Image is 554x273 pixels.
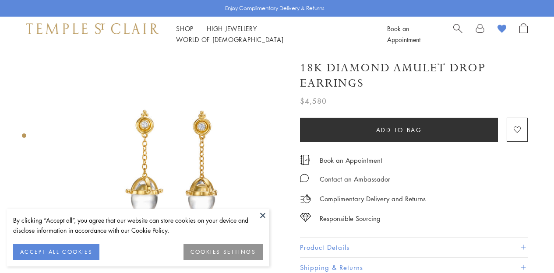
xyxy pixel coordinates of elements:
button: Add to bag [300,118,498,142]
div: By clicking “Accept all”, you agree that our website can store cookies on your device and disclos... [13,215,263,235]
p: Complimentary Delivery and Returns [320,193,426,204]
div: Responsible Sourcing [320,213,381,224]
p: Enjoy Complimentary Delivery & Returns [225,4,325,13]
button: Product Details [300,238,528,257]
nav: Main navigation [176,23,367,45]
img: icon_appointment.svg [300,155,311,165]
button: COOKIES SETTINGS [183,244,263,260]
a: Book an Appointment [387,24,420,44]
iframe: Gorgias live chat messenger [510,232,545,264]
a: Open Shopping Bag [519,23,528,45]
img: Temple St. Clair [26,23,159,34]
img: MessageIcon-01_2.svg [300,174,309,182]
h1: 18K Diamond Amulet Drop Earrings [300,60,528,91]
a: Search [453,23,462,45]
span: Add to bag [376,125,422,135]
div: Product gallery navigation [22,131,26,145]
a: High JewelleryHigh Jewellery [207,24,257,33]
a: Book an Appointment [320,155,382,165]
a: World of [DEMOGRAPHIC_DATA]World of [DEMOGRAPHIC_DATA] [176,35,283,44]
img: icon_delivery.svg [300,193,311,204]
img: icon_sourcing.svg [300,213,311,222]
button: ACCEPT ALL COOKIES [13,244,99,260]
a: ShopShop [176,24,194,33]
span: $4,580 [300,95,327,107]
div: Contact an Ambassador [320,174,390,185]
a: View Wishlist [498,23,506,36]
